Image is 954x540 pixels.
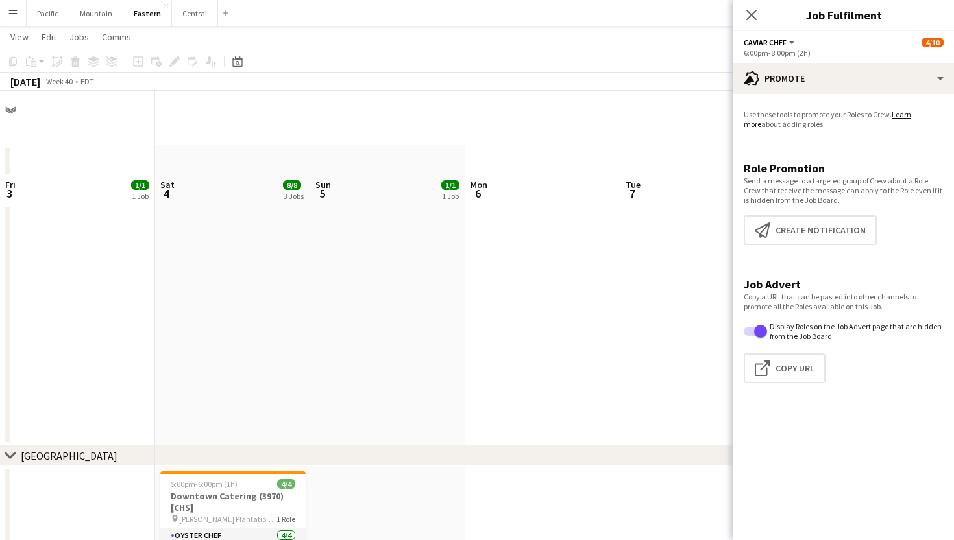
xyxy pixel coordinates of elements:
[315,179,331,191] span: Sun
[284,191,304,201] div: 3 Jobs
[624,186,641,201] span: 7
[69,1,123,26] button: Mountain
[733,6,954,23] h3: Job Fulfilment
[276,514,295,524] span: 1 Role
[43,76,75,86] span: Week 40
[160,179,175,191] span: Sat
[441,180,459,190] span: 1/1
[3,186,16,201] span: 3
[97,29,136,45] a: Comms
[469,186,487,201] span: 6
[160,490,306,513] h3: Downtown Catering (3970) [CHS]
[42,31,56,43] span: Edit
[744,161,944,176] h3: Role Promotion
[744,353,826,383] button: Copy Url
[27,1,69,26] button: Pacific
[744,292,944,311] p: Copy a URL that can be pasted into other channels to promote all the Roles available on this Job.
[10,31,29,43] span: View
[767,322,944,341] label: Display Roles on the Job Advert page that are hidden from the Job Board
[69,31,89,43] span: Jobs
[21,449,117,462] div: [GEOGRAPHIC_DATA]
[283,180,301,190] span: 8/8
[158,186,175,201] span: 4
[132,191,149,201] div: 1 Job
[36,29,62,45] a: Edit
[64,29,94,45] a: Jobs
[102,31,131,43] span: Comms
[744,48,944,58] div: 6:00pm-8:00pm (2h)
[5,29,34,45] a: View
[744,38,797,47] button: Caviar Chef
[172,1,218,26] button: Central
[277,479,295,489] span: 4/4
[733,63,954,94] div: Promote
[744,110,911,129] a: Learn more
[744,215,877,245] button: Create notification
[10,75,40,88] div: [DATE]
[171,479,238,489] span: 5:00pm-6:00pm (1h)
[471,179,487,191] span: Mon
[123,1,172,26] button: Eastern
[179,514,276,524] span: [PERSON_NAME] Plantation ([GEOGRAPHIC_DATA], [GEOGRAPHIC_DATA])
[626,179,641,191] span: Tue
[922,38,944,47] span: 4/10
[5,179,16,191] span: Fri
[744,38,787,47] span: Caviar Chef
[744,277,944,292] h3: Job Advert
[131,180,149,190] span: 1/1
[313,186,331,201] span: 5
[442,191,459,201] div: 1 Job
[744,110,944,129] p: Use these tools to promote your Roles to Crew. about adding roles.
[744,176,944,205] p: Send a message to a targeted group of Crew about a Role. Crew that receive the message can apply ...
[80,76,94,86] div: EDT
